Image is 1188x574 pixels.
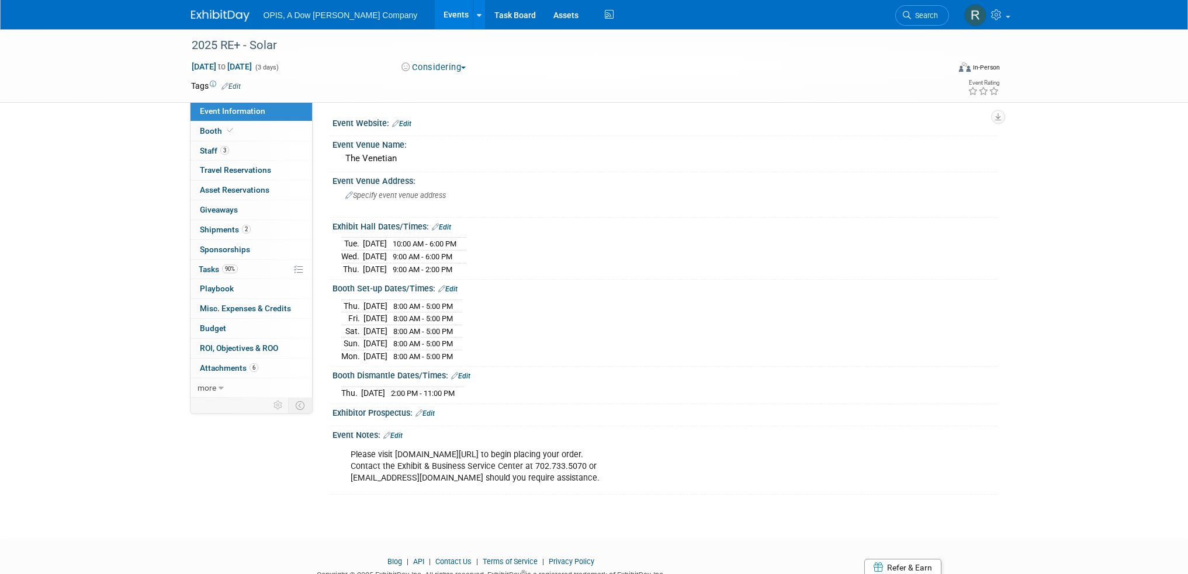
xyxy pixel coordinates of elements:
[191,359,312,378] a: Attachments6
[880,61,1000,78] div: Event Format
[415,409,435,418] a: Edit
[200,304,291,313] span: Misc. Expenses & Credits
[200,185,269,194] span: Asset Reservations
[911,11,938,20] span: Search
[426,557,434,566] span: |
[332,218,997,233] div: Exhibit Hall Dates/Times:
[341,312,363,325] td: Fri.
[363,251,387,263] td: [DATE]
[363,300,387,312] td: [DATE]
[964,4,986,26] img: Renee Ortner
[216,62,227,71] span: to
[191,260,312,279] a: Tasks90%
[393,327,453,336] span: 8:00 AM - 5:00 PM
[363,350,387,362] td: [DATE]
[539,557,547,566] span: |
[438,285,458,293] a: Edit
[341,238,363,251] td: Tue.
[264,11,418,20] span: OPIS, A Dow [PERSON_NAME] Company
[191,200,312,220] a: Giveaways
[191,161,312,180] a: Travel Reservations
[341,263,363,275] td: Thu.
[242,225,251,234] span: 2
[393,252,452,261] span: 9:00 AM - 6:00 PM
[341,251,363,263] td: Wed.
[220,146,229,155] span: 3
[387,557,402,566] a: Blog
[200,126,235,135] span: Booth
[198,383,216,392] span: more
[393,314,453,323] span: 8:00 AM - 5:00 PM
[227,127,233,134] i: Booth reservation complete
[191,319,312,338] a: Budget
[341,300,363,312] td: Thu.
[191,240,312,259] a: Sponsorships
[191,299,312,318] a: Misc. Expenses & Credits
[363,338,387,350] td: [DATE]
[200,146,229,155] span: Staff
[341,325,363,338] td: Sat.
[200,106,265,116] span: Event Information
[473,557,481,566] span: |
[191,80,241,92] td: Tags
[199,265,238,274] span: Tasks
[895,5,949,26] a: Search
[200,165,271,175] span: Travel Reservations
[363,238,387,251] td: [DATE]
[191,180,312,200] a: Asset Reservations
[345,191,446,200] span: Specify event venue address
[391,389,455,398] span: 2:00 PM - 11:00 PM
[222,265,238,273] span: 90%
[451,372,470,380] a: Edit
[959,62,971,72] img: Format-Inperson.png
[413,557,424,566] a: API
[483,557,538,566] a: Terms of Service
[191,220,312,239] a: Shipments2
[341,387,361,399] td: Thu.
[393,302,453,311] span: 8:00 AM - 5:00 PM
[200,363,258,373] span: Attachments
[268,398,289,413] td: Personalize Event Tab Strip
[288,398,312,413] td: Toggle Event Tabs
[341,350,363,362] td: Mon.
[432,223,451,231] a: Edit
[200,205,238,214] span: Giveaways
[200,284,234,293] span: Playbook
[221,82,241,91] a: Edit
[404,557,411,566] span: |
[342,443,869,490] div: Please visit [DOMAIN_NAME][URL] to begin placing your order. Contact the Exhibit & Business Servi...
[332,280,997,295] div: Booth Set-up Dates/Times:
[363,312,387,325] td: [DATE]
[200,245,250,254] span: Sponsorships
[191,121,312,141] a: Booth
[332,114,997,130] div: Event Website:
[250,363,258,372] span: 6
[393,339,453,348] span: 8:00 AM - 5:00 PM
[191,10,250,22] img: ExhibitDay
[332,136,997,151] div: Event Venue Name:
[363,263,387,275] td: [DATE]
[392,120,411,128] a: Edit
[397,61,470,74] button: Considering
[332,426,997,441] div: Event Notes:
[393,352,453,361] span: 8:00 AM - 5:00 PM
[191,378,312,398] a: more
[200,343,278,353] span: ROI, Objectives & ROO
[363,325,387,338] td: [DATE]
[393,265,452,274] span: 9:00 AM - 2:00 PM
[200,323,226,333] span: Budget
[200,225,251,234] span: Shipments
[435,557,472,566] a: Contact Us
[549,557,594,566] a: Privacy Policy
[361,387,385,399] td: [DATE]
[341,149,989,168] div: The Venetian
[332,404,997,419] div: Exhibitor Prospectus:
[968,80,999,86] div: Event Rating
[191,279,312,298] a: Playbook
[341,338,363,350] td: Sun.
[393,239,456,248] span: 10:00 AM - 6:00 PM
[188,35,931,56] div: 2025 RE+ - Solar
[383,432,403,440] a: Edit
[191,61,252,72] span: [DATE] [DATE]
[332,367,997,382] div: Booth Dismantle Dates/Times:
